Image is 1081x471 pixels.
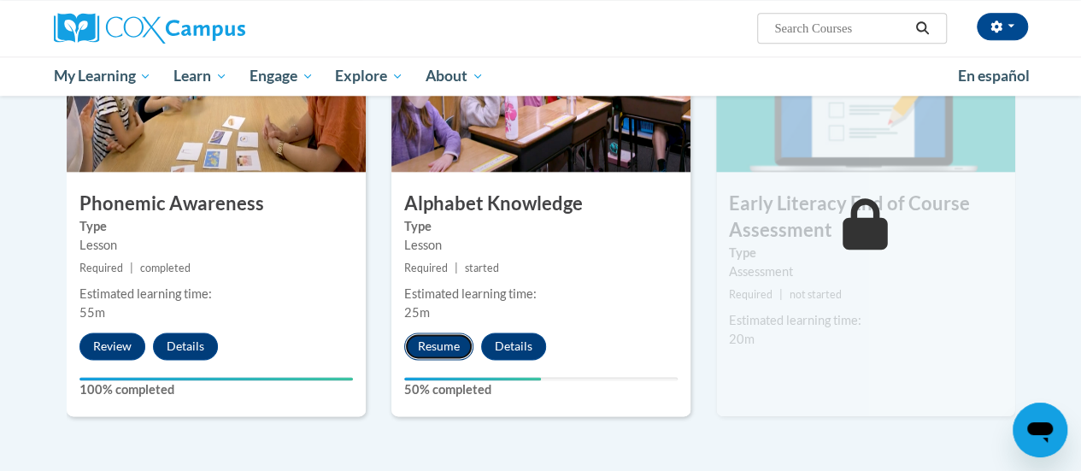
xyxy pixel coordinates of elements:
[404,380,678,399] label: 50% completed
[909,18,935,38] button: Search
[79,333,145,360] button: Review
[465,262,499,274] span: started
[1013,403,1067,457] iframe: Button to launch messaging window
[79,305,105,320] span: 55m
[414,56,495,96] a: About
[455,262,458,274] span: |
[404,217,678,236] label: Type
[481,333,546,360] button: Details
[79,285,353,303] div: Estimated learning time:
[729,288,773,301] span: Required
[130,262,133,274] span: |
[404,285,678,303] div: Estimated learning time:
[335,66,403,86] span: Explore
[790,288,842,301] span: not started
[729,311,1002,330] div: Estimated learning time:
[140,262,191,274] span: completed
[79,236,353,255] div: Lesson
[79,380,353,399] label: 100% completed
[67,191,366,217] h3: Phonemic Awareness
[53,66,151,86] span: My Learning
[54,13,245,44] img: Cox Campus
[404,377,541,380] div: Your progress
[729,332,755,346] span: 20m
[947,58,1041,94] a: En español
[41,56,1041,96] div: Main menu
[162,56,238,96] a: Learn
[729,244,1002,262] label: Type
[716,191,1015,244] h3: Early Literacy End of Course Assessment
[43,56,163,96] a: My Learning
[79,262,123,274] span: Required
[958,67,1030,85] span: En español
[153,333,218,360] button: Details
[238,56,325,96] a: Engage
[173,66,227,86] span: Learn
[404,236,678,255] div: Lesson
[729,262,1002,281] div: Assessment
[391,191,690,217] h3: Alphabet Knowledge
[250,66,314,86] span: Engage
[404,333,473,360] button: Resume
[773,18,909,38] input: Search Courses
[977,13,1028,40] button: Account Settings
[404,262,448,274] span: Required
[324,56,414,96] a: Explore
[79,377,353,380] div: Your progress
[426,66,484,86] span: About
[79,217,353,236] label: Type
[404,305,430,320] span: 25m
[779,288,783,301] span: |
[54,13,361,44] a: Cox Campus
